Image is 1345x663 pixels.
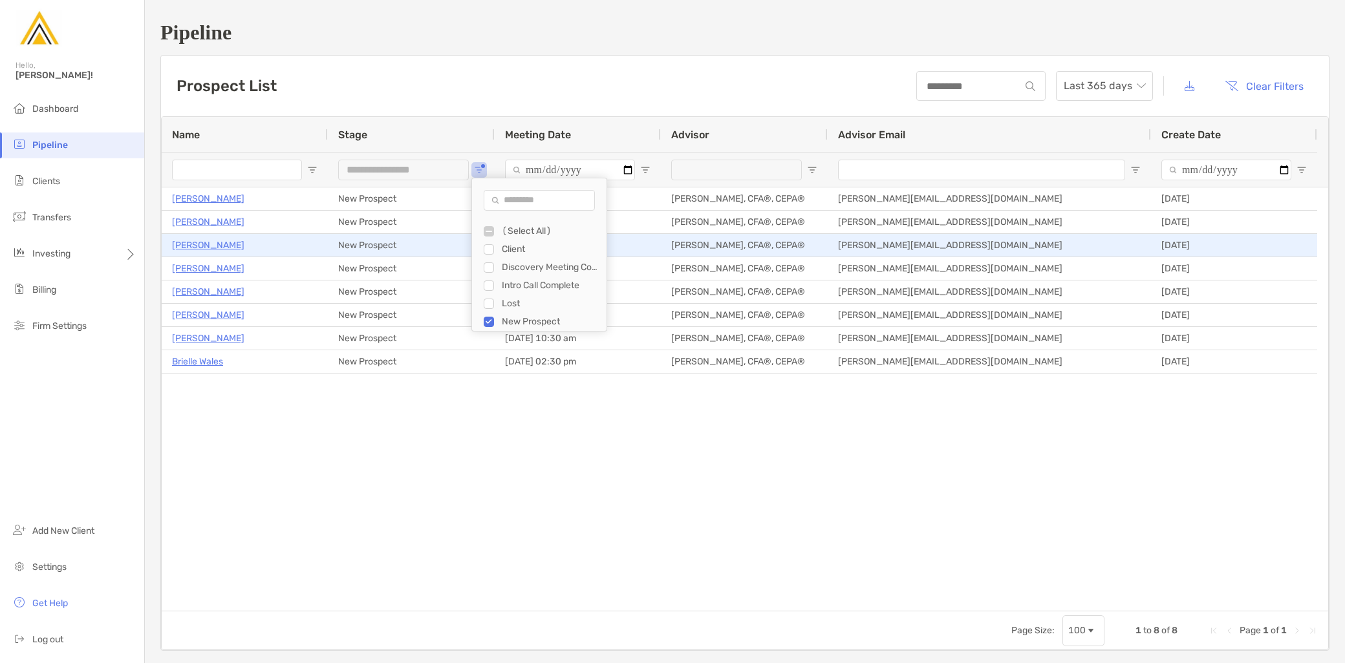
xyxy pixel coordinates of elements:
img: pipeline icon [12,136,27,152]
a: [PERSON_NAME] [172,307,244,323]
div: [PERSON_NAME][EMAIL_ADDRESS][DOMAIN_NAME] [828,280,1151,303]
div: [PERSON_NAME][EMAIL_ADDRESS][DOMAIN_NAME] [828,350,1151,373]
button: Open Filter Menu [807,165,817,175]
div: New Prospect [328,234,495,257]
div: [PERSON_NAME], CFA®, CEPA® [661,280,828,303]
img: investing icon [12,245,27,260]
span: Name [172,129,200,141]
div: [DATE] [1151,304,1317,326]
div: [DATE] [1151,327,1317,350]
img: transfers icon [12,209,27,224]
div: New Prospect [328,350,495,373]
button: Open Filter Menu [1297,165,1307,175]
div: Discovery Meeting Complete [502,262,599,273]
div: (Select All) [502,226,599,237]
div: Intro Call Complete [502,280,599,291]
img: dashboard icon [12,100,27,116]
img: firm-settings icon [12,317,27,333]
div: Next Page [1292,626,1302,636]
div: [PERSON_NAME], CFA®, CEPA® [661,211,828,233]
a: [PERSON_NAME] [172,214,244,230]
div: New Prospect [328,280,495,303]
div: [DATE] 10:30 am [495,327,661,350]
img: add_new_client icon [12,522,27,538]
span: Create Date [1161,129,1221,141]
button: Open Filter Menu [474,165,484,175]
div: 100 [1068,625,1086,636]
span: Advisor [671,129,709,141]
span: 8 [1154,625,1159,636]
img: clients icon [12,173,27,188]
div: [DATE] [1151,234,1317,257]
div: New Prospect [328,327,495,350]
div: [PERSON_NAME][EMAIL_ADDRESS][DOMAIN_NAME] [828,327,1151,350]
span: Advisor Email [838,129,905,141]
span: Meeting Date [505,129,571,141]
input: Meeting Date Filter Input [505,160,635,180]
div: [PERSON_NAME], CFA®, CEPA® [661,304,828,326]
span: [PERSON_NAME]! [16,70,136,81]
div: [DATE] [1151,257,1317,280]
span: Pipeline [32,140,68,151]
div: New Prospect [328,211,495,233]
span: Add New Client [32,525,94,536]
h3: Prospect List [177,77,277,95]
span: Settings [32,562,67,573]
div: [PERSON_NAME], CFA®, CEPA® [661,257,828,280]
div: New Prospect [502,316,599,327]
span: Investing [32,248,70,259]
a: [PERSON_NAME] [172,284,244,300]
div: [PERSON_NAME][EMAIL_ADDRESS][DOMAIN_NAME] [828,304,1151,326]
button: Open Filter Menu [1130,165,1141,175]
a: [PERSON_NAME] [172,260,244,277]
div: Lost [502,298,599,309]
input: Name Filter Input [172,160,302,180]
div: Client [502,244,599,255]
button: Open Filter Menu [307,165,317,175]
span: of [1161,625,1170,636]
div: Page Size [1062,615,1104,646]
div: Last Page [1307,626,1318,636]
div: [PERSON_NAME], CFA®, CEPA® [661,187,828,210]
div: [DATE] [1151,350,1317,373]
div: [PERSON_NAME], CFA®, CEPA® [661,234,828,257]
div: [DATE] 02:30 pm [495,350,661,373]
span: Last 365 days [1064,72,1145,100]
div: [DATE] [1151,211,1317,233]
button: Clear Filters [1215,72,1313,100]
a: Brielle Wales [172,353,223,370]
a: [PERSON_NAME] [172,330,244,346]
span: of [1271,625,1279,636]
div: [PERSON_NAME][EMAIL_ADDRESS][DOMAIN_NAME] [828,257,1151,280]
span: Clients [32,176,60,187]
a: [PERSON_NAME] [172,191,244,207]
img: input icon [1026,81,1035,91]
div: New Prospect [328,257,495,280]
div: New Prospect [328,304,495,326]
span: Firm Settings [32,321,87,331]
div: [DATE] [1151,187,1317,210]
div: Filter List [472,222,607,349]
span: to [1143,625,1152,636]
img: Zoe Logo [16,5,62,52]
a: [PERSON_NAME] [172,237,244,253]
h1: Pipeline [160,21,1329,45]
span: Stage [338,129,367,141]
span: 8 [1172,625,1178,636]
img: logout icon [12,631,27,646]
span: 1 [1135,625,1141,636]
div: First Page [1209,626,1219,636]
div: Column Filter [471,178,607,331]
input: Search filter values [484,190,595,211]
div: [PERSON_NAME], CFA®, CEPA® [661,350,828,373]
span: Get Help [32,598,68,609]
div: [DATE] [1151,280,1317,303]
div: New Prospect [328,187,495,210]
div: [PERSON_NAME], CFA®, CEPA® [661,327,828,350]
